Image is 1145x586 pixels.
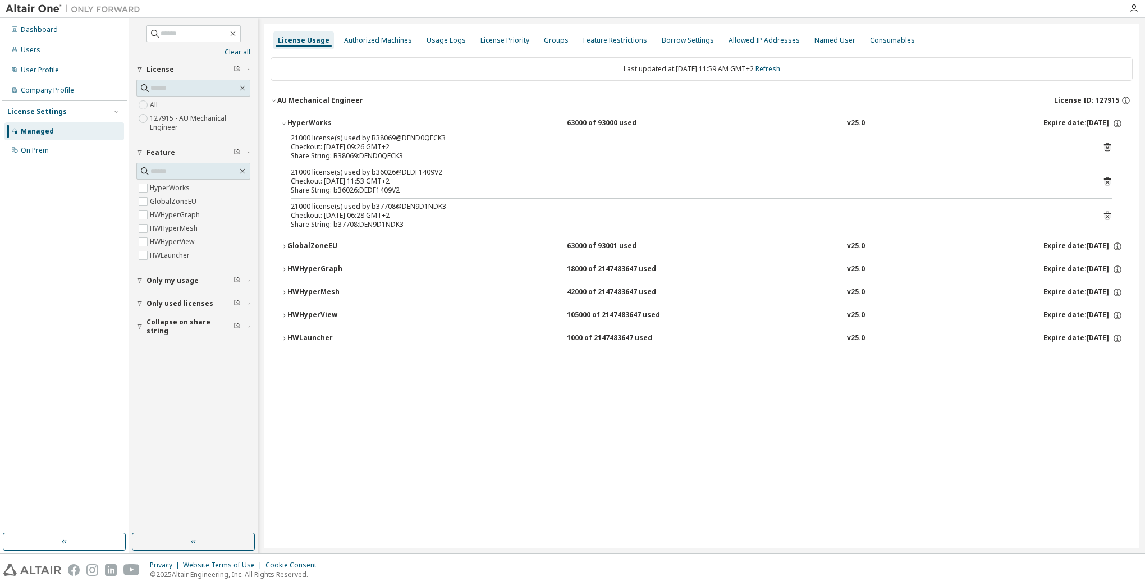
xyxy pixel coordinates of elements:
[21,66,59,75] div: User Profile
[3,564,61,576] img: altair_logo.svg
[233,322,240,331] span: Clear filter
[136,314,250,339] button: Collapse on share string
[233,65,240,74] span: Clear filter
[150,570,323,579] p: © 2025 Altair Engineering, Inc. All Rights Reserved.
[291,134,1086,143] div: 21000 license(s) used by B38069@DEND0QFCK3
[291,186,1086,195] div: Share String: b36026:DEDF1409V2
[662,36,714,45] div: Borrow Settings
[1043,310,1123,321] div: Expire date: [DATE]
[847,118,865,129] div: v25.0
[7,107,67,116] div: License Settings
[150,195,199,208] label: GlobalZoneEU
[271,57,1133,81] div: Last updated at: [DATE] 11:59 AM GMT+2
[291,177,1086,186] div: Checkout: [DATE] 11:53 GMT+2
[86,564,98,576] img: instagram.svg
[847,310,865,321] div: v25.0
[567,118,668,129] div: 63000 of 93000 used
[287,310,388,321] div: HWHyperView
[271,88,1133,113] button: AU Mechanical EngineerLicense ID: 127915
[150,235,196,249] label: HWHyperView
[427,36,466,45] div: Usage Logs
[729,36,800,45] div: Allowed IP Addresses
[291,211,1086,220] div: Checkout: [DATE] 06:28 GMT+2
[150,112,250,134] label: 127915 - AU Mechanical Engineer
[281,303,1123,328] button: HWHyperView105000 of 2147483647 usedv25.0Expire date:[DATE]
[755,64,780,74] a: Refresh
[278,36,329,45] div: License Usage
[146,318,233,336] span: Collapse on share string
[847,287,865,297] div: v25.0
[281,257,1123,282] button: HWHyperGraph18000 of 2147483647 usedv25.0Expire date:[DATE]
[870,36,915,45] div: Consumables
[291,152,1086,161] div: Share String: B38069:DEND0QFCK3
[1043,287,1123,297] div: Expire date: [DATE]
[21,127,54,136] div: Managed
[21,146,49,155] div: On Prem
[150,222,200,235] label: HWHyperMesh
[150,181,192,195] label: HyperWorks
[1043,241,1123,251] div: Expire date: [DATE]
[233,299,240,308] span: Clear filter
[287,333,388,344] div: HWLauncher
[291,143,1086,152] div: Checkout: [DATE] 09:26 GMT+2
[281,326,1123,351] button: HWLauncher1000 of 2147483647 usedv25.0Expire date:[DATE]
[1054,96,1119,105] span: License ID: 127915
[287,118,388,129] div: HyperWorks
[150,98,160,112] label: All
[183,561,265,570] div: Website Terms of Use
[150,249,192,262] label: HWLauncher
[1043,264,1123,274] div: Expire date: [DATE]
[21,25,58,34] div: Dashboard
[6,3,146,15] img: Altair One
[233,276,240,285] span: Clear filter
[583,36,647,45] div: Feature Restrictions
[847,264,865,274] div: v25.0
[814,36,855,45] div: Named User
[847,241,865,251] div: v25.0
[567,310,668,321] div: 105000 of 2147483647 used
[567,333,668,344] div: 1000 of 2147483647 used
[68,564,80,576] img: facebook.svg
[136,48,250,57] a: Clear all
[287,241,388,251] div: GlobalZoneEU
[136,291,250,316] button: Only used licenses
[291,220,1086,229] div: Share String: b37708:DEN9D1NDK3
[146,65,174,74] span: License
[287,287,388,297] div: HWHyperMesh
[480,36,529,45] div: License Priority
[281,280,1123,305] button: HWHyperMesh42000 of 2147483647 usedv25.0Expire date:[DATE]
[146,148,175,157] span: Feature
[146,276,199,285] span: Only my usage
[150,208,202,222] label: HWHyperGraph
[567,287,668,297] div: 42000 of 2147483647 used
[1043,333,1123,344] div: Expire date: [DATE]
[281,111,1123,136] button: HyperWorks63000 of 93000 usedv25.0Expire date:[DATE]
[567,264,668,274] div: 18000 of 2147483647 used
[567,241,668,251] div: 63000 of 93001 used
[146,299,213,308] span: Only used licenses
[281,234,1123,259] button: GlobalZoneEU63000 of 93001 usedv25.0Expire date:[DATE]
[123,564,140,576] img: youtube.svg
[136,57,250,82] button: License
[291,202,1086,211] div: 21000 license(s) used by b37708@DEN9D1NDK3
[136,268,250,293] button: Only my usage
[287,264,388,274] div: HWHyperGraph
[1043,118,1123,129] div: Expire date: [DATE]
[847,333,865,344] div: v25.0
[344,36,412,45] div: Authorized Machines
[136,140,250,165] button: Feature
[21,86,74,95] div: Company Profile
[105,564,117,576] img: linkedin.svg
[233,148,240,157] span: Clear filter
[291,168,1086,177] div: 21000 license(s) used by b36026@DEDF1409V2
[277,96,363,105] div: AU Mechanical Engineer
[150,561,183,570] div: Privacy
[21,45,40,54] div: Users
[265,561,323,570] div: Cookie Consent
[544,36,569,45] div: Groups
